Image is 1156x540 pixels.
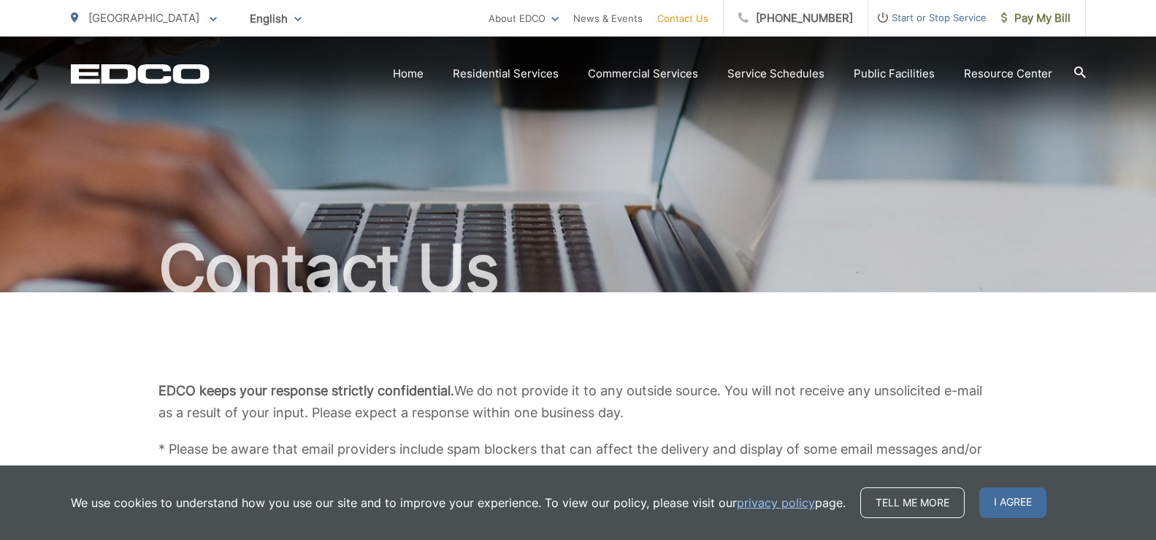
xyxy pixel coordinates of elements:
a: Home [393,65,424,83]
a: Service Schedules [727,65,824,83]
a: About EDCO [489,9,559,27]
p: We do not provide it to any outside source. You will not receive any unsolicited e-mail as a resu... [158,380,998,424]
p: * Please be aware that email providers include spam blockers that can affect the delivery and dis... [158,438,998,526]
a: privacy policy [737,494,815,512]
a: Resource Center [964,65,1052,83]
a: News & Events [573,9,643,27]
b: EDCO keeps your response strictly confidential. [158,383,454,398]
a: Public Facilities [854,65,935,83]
a: EDCD logo. Return to the homepage. [71,64,210,84]
a: Contact Us [657,9,708,27]
span: I agree [979,487,1046,518]
a: Tell me more [860,487,965,518]
a: Commercial Services [588,65,698,83]
span: Pay My Bill [1001,9,1071,27]
a: Residential Services [453,65,559,83]
span: [GEOGRAPHIC_DATA] [88,11,199,25]
p: We use cookies to understand how you use our site and to improve your experience. To view our pol... [71,494,846,512]
span: English [239,6,313,31]
h1: Contact Us [71,232,1086,305]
